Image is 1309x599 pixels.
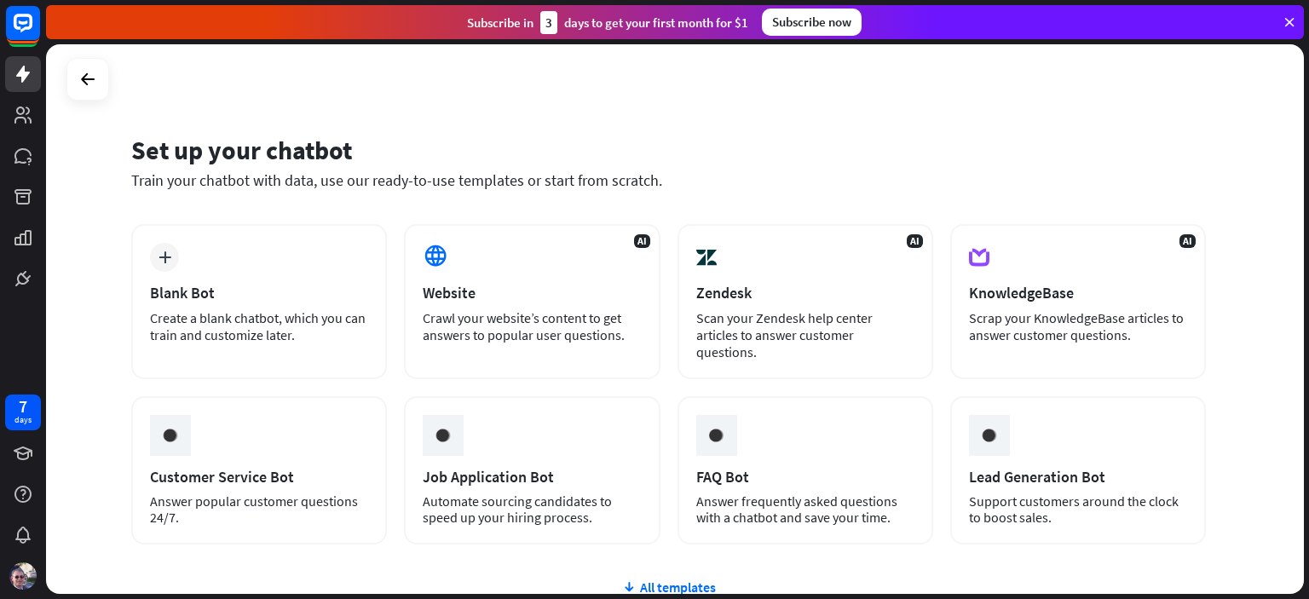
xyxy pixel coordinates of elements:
div: Subscribe in days to get your first month for $1 [467,11,748,34]
div: days [14,414,32,426]
a: 7 days [5,395,41,430]
div: 7 [19,399,27,414]
div: Subscribe now [762,9,862,36]
div: 3 [540,11,557,34]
